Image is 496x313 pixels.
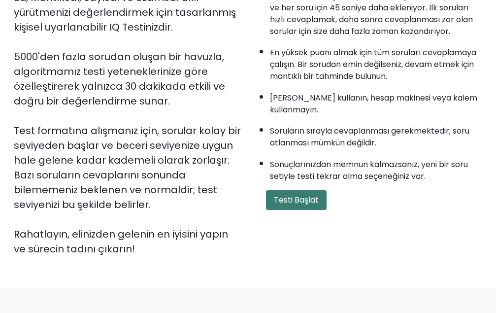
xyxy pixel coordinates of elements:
[270,125,469,148] font: Soruların sırayla cevaplanması gerekmektedir; soru atlanması mümkün değildir.
[14,227,228,256] font: Rahatlayın, elinizden gelenin en iyisini yapın ve sürecin tadını çıkarın!
[270,159,468,182] font: Sonuçlarınızdan memnun kalmazsanız, yeni bir soru setiyle testi tekrar alma seçeneğiniz var.
[270,47,476,82] font: En yüksek puanı almak için tüm soruları cevaplamaya çalışın. Bir sorudan emin değilseniz, devam e...
[14,124,241,211] font: Test formatına alışmanız için, sorular kolay bir seviyeden başlar ve beceri seviyenize uygun hale...
[266,190,327,210] button: Testi Başlat
[14,50,225,108] font: 5000'den fazla sorudan oluşan bir havuzla, algoritmamız testi yeteneklerinize göre özelleştirerek...
[270,92,477,115] font: [PERSON_NAME] kullanın, hesap makinesi veya kalem kullanmayın.
[274,194,319,206] font: Testi Başlat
